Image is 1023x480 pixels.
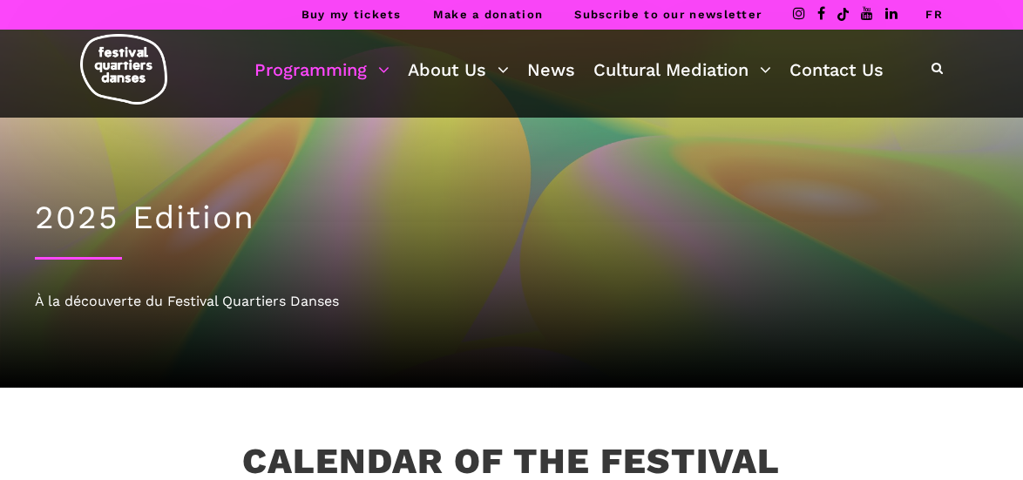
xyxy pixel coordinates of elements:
[254,55,390,85] a: Programming
[433,8,544,21] a: Make a donation
[527,55,575,85] a: News
[593,55,771,85] a: Cultural Mediation
[408,55,509,85] a: About Us
[925,8,943,21] a: FR
[789,55,884,85] a: Contact Us
[35,199,988,237] h1: 2025 Edition
[574,8,762,21] a: Subscribe to our newsletter
[35,290,988,313] div: À la découverte du Festival Quartiers Danses
[80,34,167,105] img: logo-fqd-med
[301,8,402,21] a: Buy my tickets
